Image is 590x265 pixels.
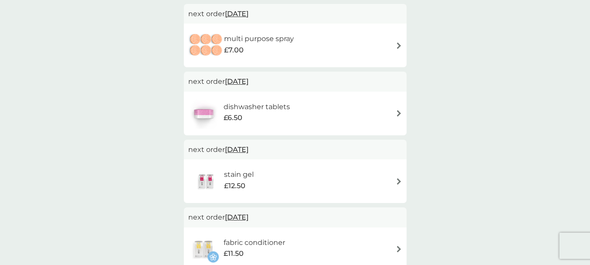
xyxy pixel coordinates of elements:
p: next order [188,76,402,87]
span: £6.50 [224,112,242,124]
span: [DATE] [225,73,248,90]
img: arrow right [396,110,402,117]
img: arrow right [396,178,402,185]
span: £7.00 [224,45,244,56]
img: arrow right [396,246,402,252]
span: [DATE] [225,5,248,22]
img: arrow right [396,42,402,49]
h6: multi purpose spray [224,33,294,45]
p: next order [188,8,402,20]
p: next order [188,212,402,223]
img: dishwasher tablets [188,98,219,129]
span: [DATE] [225,209,248,226]
h6: fabric conditioner [224,237,285,248]
span: [DATE] [225,141,248,158]
p: next order [188,144,402,155]
img: fabric conditioner [188,234,219,265]
img: multi purpose spray [188,30,224,61]
h6: dishwasher tablets [224,101,290,113]
img: stain gel [188,166,224,196]
span: £11.50 [224,248,244,259]
span: £12.50 [224,180,245,192]
h6: stain gel [224,169,254,180]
